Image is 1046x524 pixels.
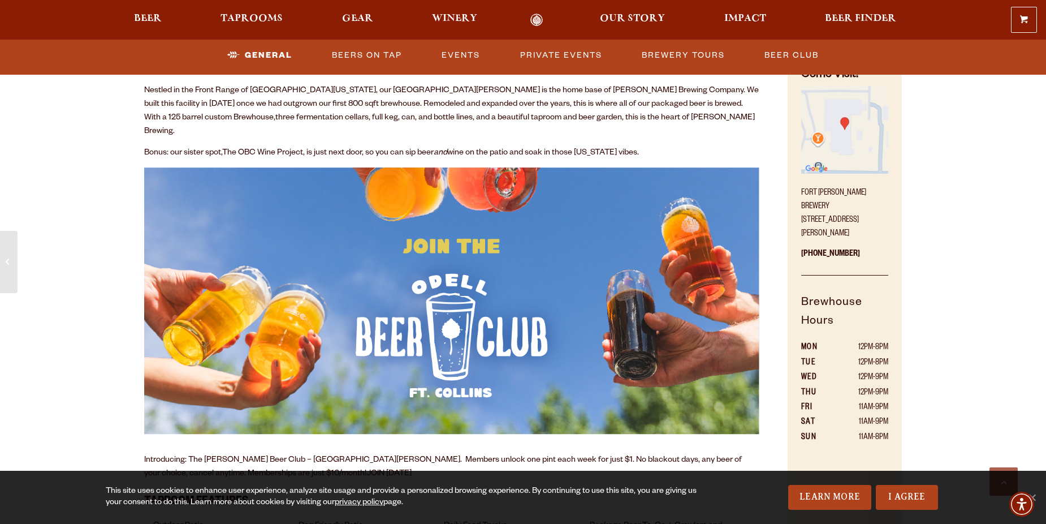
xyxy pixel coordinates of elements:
[832,415,888,430] td: 11AM-9PM
[801,168,888,177] a: Find on Google Maps (opens in a new window)
[801,86,888,173] img: Small thumbnail of location on map
[760,42,823,68] a: Beer Club
[600,14,665,23] span: Our Story
[144,454,759,481] p: Introducing: The [PERSON_NAME] Beer Club – [GEOGRAPHIC_DATA][PERSON_NAME]. Members unlock one pin...
[637,42,729,68] a: Brewery Tours
[223,42,297,68] a: General
[801,401,832,415] th: FRI
[134,14,162,23] span: Beer
[832,371,888,385] td: 12PM-9PM
[335,499,383,508] a: privacy policy
[832,341,888,355] td: 12PM-8PM
[717,14,773,27] a: Impact
[1009,492,1034,517] div: Accessibility Menu
[801,241,888,276] p: [PHONE_NUMBER]
[801,180,888,241] p: Fort [PERSON_NAME] Brewery [STREET_ADDRESS][PERSON_NAME]
[515,14,557,27] a: Odell Home
[832,431,888,445] td: 11AM-8PM
[434,149,447,158] em: and
[593,14,672,27] a: Our Story
[144,147,759,160] p: Bonus: our sister spot, , is just next door, so you can sip beer wine on the patio and soak in th...
[221,14,283,23] span: Taprooms
[342,14,373,23] span: Gear
[801,356,832,371] th: TUE
[818,14,904,27] a: Beer Finder
[106,486,699,509] div: This site uses cookies to enhance user experience, analyze site usage and provide a personalized ...
[144,84,759,139] p: Nestled in the Front Range of [GEOGRAPHIC_DATA][US_STATE], our [GEOGRAPHIC_DATA][PERSON_NAME] is ...
[327,42,407,68] a: Beers on Tap
[127,14,169,27] a: Beer
[366,470,412,479] a: JOIN [DATE]
[432,14,477,23] span: Winery
[832,401,888,415] td: 11AM-9PM
[516,42,607,68] a: Private Events
[876,485,938,510] a: I Agree
[724,14,766,23] span: Impact
[335,14,381,27] a: Gear
[801,67,888,84] h4: Come Visit!
[825,14,896,23] span: Beer Finder
[832,386,888,401] td: 12PM-9PM
[144,114,755,136] span: three fermentation cellars, full keg, can, and bottle lines, and a beautiful taproom and beer gar...
[801,294,888,341] h5: Brewhouse Hours
[989,467,1018,496] a: Scroll to top
[788,485,871,510] a: Learn More
[801,415,832,430] th: SAT
[801,431,832,445] th: SUN
[801,341,832,355] th: MON
[801,386,832,401] th: THU
[213,14,290,27] a: Taprooms
[437,42,485,68] a: Events
[222,149,303,158] a: The OBC Wine Project
[801,371,832,385] th: WED
[832,356,888,371] td: 12PM-8PM
[425,14,485,27] a: Winery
